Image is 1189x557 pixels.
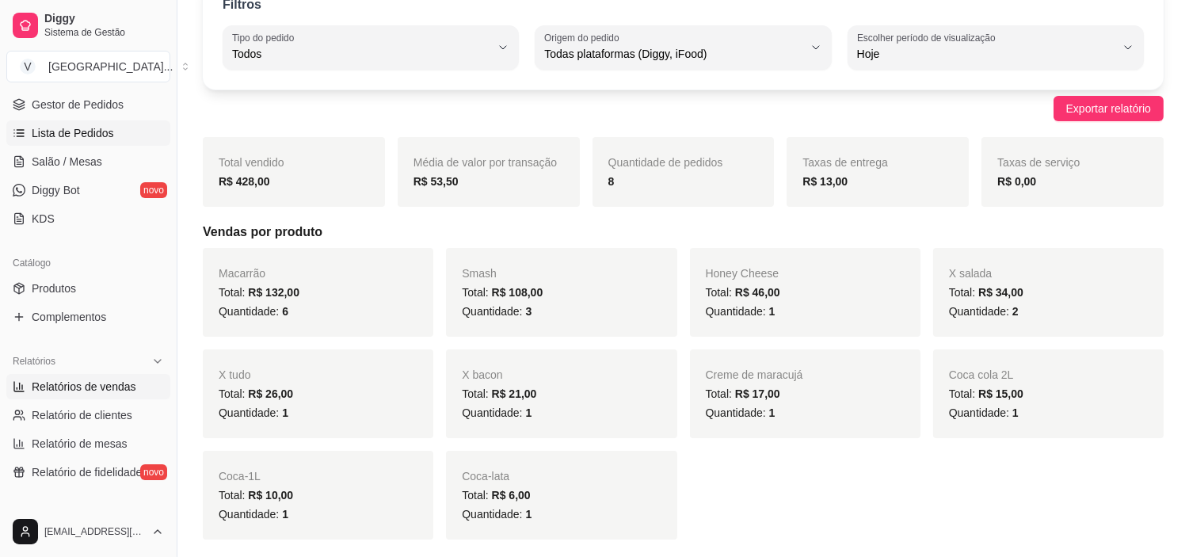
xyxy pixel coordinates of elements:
[802,175,848,188] strong: R$ 13,00
[219,489,293,502] span: Total:
[32,407,132,423] span: Relatório de clientes
[232,31,299,44] label: Tipo do pedido
[32,125,114,141] span: Lista de Pedidos
[219,387,293,400] span: Total:
[282,305,288,318] span: 6
[6,513,170,551] button: [EMAIL_ADDRESS][DOMAIN_NAME]
[949,387,1023,400] span: Total:
[462,267,497,280] span: Smash
[544,46,802,62] span: Todas plataformas (Diggy, iFood)
[608,156,723,169] span: Quantidade de pedidos
[248,286,299,299] span: R$ 132,00
[282,406,288,419] span: 1
[492,489,531,502] span: R$ 6,00
[219,156,284,169] span: Total vendido
[6,206,170,231] a: KDS
[6,304,170,330] a: Complementos
[462,508,532,521] span: Quantidade:
[706,387,780,400] span: Total:
[32,436,128,452] span: Relatório de mesas
[949,305,1019,318] span: Quantidade:
[949,406,1019,419] span: Quantidade:
[413,175,459,188] strong: R$ 53,50
[978,387,1023,400] span: R$ 15,00
[6,374,170,399] a: Relatórios de vendas
[544,31,624,44] label: Origem do pedido
[32,280,76,296] span: Produtos
[6,51,170,82] button: Select a team
[219,267,265,280] span: Macarrão
[248,387,293,400] span: R$ 26,00
[32,464,142,480] span: Relatório de fidelidade
[219,286,299,299] span: Total:
[848,25,1144,70] button: Escolher período de visualizaçãoHoje
[32,379,136,395] span: Relatórios de vendas
[769,305,776,318] span: 1
[223,25,519,70] button: Tipo do pedidoTodos
[735,387,780,400] span: R$ 17,00
[6,431,170,456] a: Relatório de mesas
[6,120,170,146] a: Lista de Pedidos
[248,489,293,502] span: R$ 10,00
[6,460,170,485] a: Relatório de fidelidadenovo
[462,489,530,502] span: Total:
[492,286,543,299] span: R$ 108,00
[32,97,124,113] span: Gestor de Pedidos
[13,355,55,368] span: Relatórios
[6,250,170,276] div: Catálogo
[802,156,887,169] span: Taxas de entrega
[6,92,170,117] a: Gestor de Pedidos
[48,59,173,74] div: [GEOGRAPHIC_DATA] ...
[32,182,80,198] span: Diggy Bot
[232,46,490,62] span: Todos
[997,175,1036,188] strong: R$ 0,00
[219,305,288,318] span: Quantidade:
[44,12,164,26] span: Diggy
[219,175,270,188] strong: R$ 428,00
[462,470,509,483] span: Coca-lata
[32,211,55,227] span: KDS
[949,368,1014,381] span: Coca cola 2L
[6,276,170,301] a: Produtos
[706,368,803,381] span: Creme de maracujá
[1066,100,1151,117] span: Exportar relatório
[203,223,1164,242] h5: Vendas por produto
[525,508,532,521] span: 1
[6,504,170,529] div: Gerenciar
[1012,305,1019,318] span: 2
[1054,96,1164,121] button: Exportar relatório
[462,406,532,419] span: Quantidade:
[997,156,1080,169] span: Taxas de serviço
[219,470,261,483] span: Coca-1L
[413,156,557,169] span: Média de valor por transação
[44,26,164,39] span: Sistema de Gestão
[32,154,102,170] span: Salão / Mesas
[6,6,170,44] a: DiggySistema de Gestão
[949,267,992,280] span: X salada
[219,368,250,381] span: X tudo
[769,406,776,419] span: 1
[219,508,288,521] span: Quantidade:
[706,267,779,280] span: Honey Cheese
[32,309,106,325] span: Complementos
[462,387,536,400] span: Total:
[20,59,36,74] span: V
[978,286,1023,299] span: R$ 34,00
[949,286,1023,299] span: Total:
[6,149,170,174] a: Salão / Mesas
[525,406,532,419] span: 1
[219,406,288,419] span: Quantidade:
[462,368,502,381] span: X bacon
[282,508,288,521] span: 1
[525,305,532,318] span: 3
[6,177,170,203] a: Diggy Botnovo
[462,286,543,299] span: Total:
[608,175,615,188] strong: 8
[462,305,532,318] span: Quantidade:
[492,387,537,400] span: R$ 21,00
[1012,406,1019,419] span: 1
[6,402,170,428] a: Relatório de clientes
[857,46,1115,62] span: Hoje
[706,406,776,419] span: Quantidade:
[535,25,831,70] button: Origem do pedidoTodas plataformas (Diggy, iFood)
